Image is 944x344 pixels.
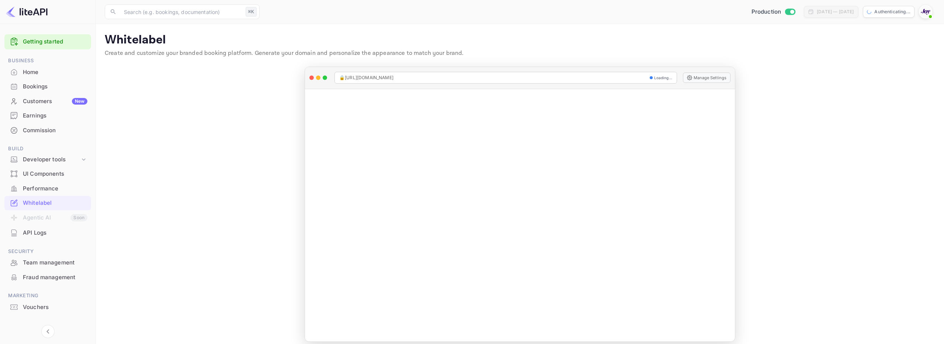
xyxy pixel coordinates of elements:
div: Whitelabel [4,196,91,210]
div: Switch to Sandbox mode [749,8,798,16]
div: Commission [23,126,87,135]
span: Security [4,248,91,256]
a: Earnings [4,109,91,122]
span: Loading... [654,75,673,81]
a: Vouchers [4,300,91,314]
a: Getting started [23,38,87,46]
div: Vouchers [4,300,91,315]
a: Whitelabel [4,196,91,210]
div: UI Components [23,170,87,178]
p: Whitelabel [105,33,935,48]
span: 🔒 [URL][DOMAIN_NAME] [339,74,393,81]
div: Developer tools [4,153,91,166]
div: Developer tools [23,155,80,164]
a: UI Components [4,167,91,180]
a: CustomersNew [4,94,91,108]
img: With Joy [920,6,931,18]
button: Manage Settings [683,73,730,83]
a: API Logs [4,226,91,239]
p: Create and customize your branded booking platform. Generate your domain and personalize the appe... [105,49,935,58]
a: Bookings [4,80,91,93]
div: CustomersNew [4,94,91,109]
div: Getting started [4,34,91,49]
p: Authenticating... [874,8,910,15]
span: Marketing [4,292,91,300]
div: Vouchers [23,303,87,312]
div: Whitelabel [23,199,87,207]
a: Commission [4,123,91,137]
div: Team management [23,259,87,267]
span: Business [4,57,91,65]
div: Bookings [4,80,91,94]
a: Fraud management [4,270,91,284]
span: Build [4,145,91,153]
div: [DATE] — [DATE] [817,8,854,15]
div: Customers [23,97,87,106]
div: Commission [4,123,91,138]
div: Fraud management [23,273,87,282]
div: Earnings [23,112,87,120]
div: Home [4,65,91,80]
div: New [72,98,87,105]
div: API Logs [23,229,87,237]
a: Home [4,65,91,79]
div: Fraud management [4,270,91,285]
img: LiteAPI logo [6,6,48,18]
div: ⌘K [246,7,257,17]
a: Team management [4,256,91,269]
div: Bookings [23,83,87,91]
div: Home [23,68,87,77]
div: Performance [23,185,87,193]
a: Performance [4,182,91,195]
div: Earnings [4,109,91,123]
button: Collapse navigation [41,325,55,338]
div: Performance [4,182,91,196]
span: Production [752,8,781,16]
input: Search (e.g. bookings, documentation) [119,4,243,19]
